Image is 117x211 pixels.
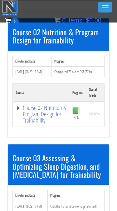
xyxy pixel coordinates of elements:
[13,83,70,101] th: Course
[74,114,79,121] span: 77%
[86,17,89,24] span: $
[52,66,105,77] td: Completed 73 out of 95! (77%)
[67,17,84,24] span: items:
[52,56,105,66] th: Progress
[13,66,52,77] td: [DATE] (08:29:13 PM)
[12,28,105,44] h3: Course 02 Nutrition & Program Design for Trainability
[13,56,52,66] th: Enrollment Date
[12,154,105,178] h3: Course 03 Assessing & Optimizing Sleep Digestion, and [MEDICAL_DATA] for Trainability
[54,17,61,23] img: icon11.png
[69,83,86,101] th: Progress
[11,18,19,26] span: 0
[16,105,66,123] a: Course 02 Nutrition & Program Design for Trainability
[62,17,66,24] span: 0
[86,101,104,127] td: 100.00%
[54,17,101,24] a: 0 items: $0.00
[47,190,104,201] th: Progress
[13,190,48,201] th: Enrollment Date
[86,83,104,101] th: Overall Grade
[86,17,101,24] bdi: 0.00
[2,0,18,16] img: n1-education
[5,16,19,25] a: 0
